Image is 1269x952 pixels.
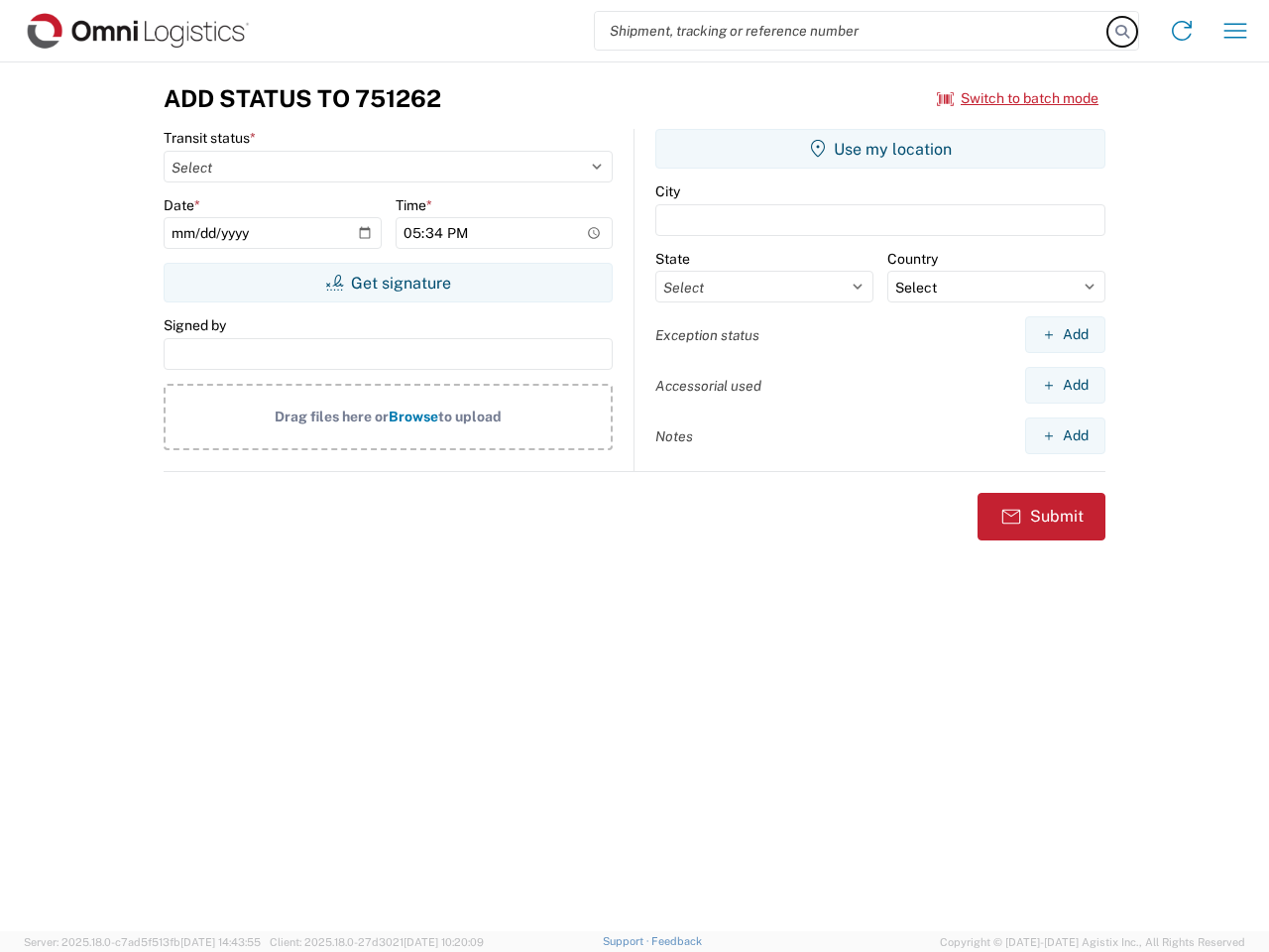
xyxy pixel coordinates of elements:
[396,196,432,214] label: Time
[595,12,1108,50] input: Shipment, tracking or reference number
[978,493,1105,540] button: Submit
[438,409,502,424] span: to upload
[655,377,761,395] label: Accessorial used
[651,935,702,947] a: Feedback
[655,427,693,445] label: Notes
[603,935,652,947] a: Support
[180,936,261,948] span: [DATE] 14:43:55
[1025,316,1105,353] button: Add
[164,84,441,113] h3: Add Status to 751262
[655,326,759,344] label: Exception status
[164,196,200,214] label: Date
[887,250,938,268] label: Country
[275,409,389,424] span: Drag files here or
[164,316,226,334] label: Signed by
[655,129,1105,169] button: Use my location
[389,409,438,424] span: Browse
[270,936,484,948] span: Client: 2025.18.0-27d3021
[404,936,484,948] span: [DATE] 10:20:09
[655,250,690,268] label: State
[940,933,1245,951] span: Copyright © [DATE]-[DATE] Agistix Inc., All Rights Reserved
[1025,417,1105,454] button: Add
[937,82,1098,115] button: Switch to batch mode
[164,129,256,147] label: Transit status
[655,182,680,200] label: City
[24,936,261,948] span: Server: 2025.18.0-c7ad5f513fb
[164,263,613,302] button: Get signature
[1025,367,1105,404] button: Add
